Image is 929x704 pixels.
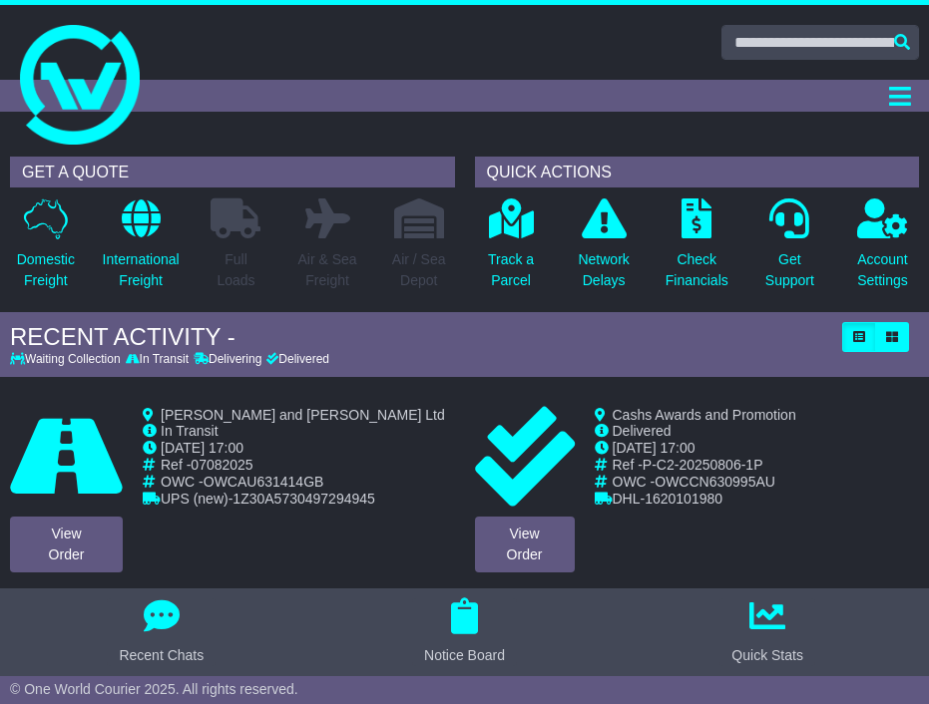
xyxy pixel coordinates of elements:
td: OWC - [161,474,445,491]
td: Ref - [613,457,796,474]
div: Notice Board [424,645,505,666]
button: Notice Board [412,598,517,666]
span: OWCAU631414GB [204,474,324,490]
div: RECENT ACTIVITY - [10,323,832,352]
div: Delivering [191,352,263,366]
span: 07082025 [191,457,252,473]
span: P-C2-20250806-1P [643,457,763,473]
a: ViewOrder [475,517,575,572]
td: - [613,491,796,508]
button: Toggle navigation [880,80,919,112]
p: Account Settings [857,249,908,291]
p: Air & Sea Freight [298,249,357,291]
span: [DATE] 17:00 [613,440,696,456]
button: Recent Chats [107,598,216,666]
a: GetSupport [764,197,815,302]
a: Track aParcel [487,197,535,302]
div: Waiting Collection [10,352,123,366]
a: InternationalFreight [102,197,181,302]
div: Delivered [264,352,329,366]
span: [DATE] 17:00 [161,440,243,456]
span: [PERSON_NAME] and [PERSON_NAME] Ltd [161,407,445,423]
p: Domestic Freight [17,249,75,291]
div: Recent Chats [119,645,204,666]
span: In Transit [161,423,219,439]
td: OWC - [613,474,796,491]
p: Network Delays [578,249,629,291]
div: Quick Stats [731,645,803,666]
div: In Transit [123,352,191,366]
a: DomesticFreight [16,197,76,302]
p: Air / Sea Depot [392,249,446,291]
span: DHL [613,491,641,507]
span: Cashs Awards and Promotion [613,407,796,423]
p: International Freight [103,249,180,291]
span: UPS (new) [161,491,229,507]
span: 1Z30A5730497294945 [232,491,374,507]
span: 1620101980 [645,491,722,507]
a: CheckFinancials [665,197,729,302]
td: Ref - [161,457,445,474]
span: OWCCN630995AU [655,474,775,490]
a: ViewOrder [10,517,123,572]
div: GET A QUOTE [10,157,455,187]
p: Get Support [765,249,814,291]
p: Track a Parcel [488,249,534,291]
a: AccountSettings [856,197,909,302]
span: Delivered [613,423,672,439]
p: Full Loads [211,249,260,291]
button: Quick Stats [719,598,815,666]
div: QUICK ACTIONS [475,157,920,187]
p: Check Financials [666,249,728,291]
span: © One World Courier 2025. All rights reserved. [10,681,298,697]
a: NetworkDelays [577,197,630,302]
td: - [161,491,445,508]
